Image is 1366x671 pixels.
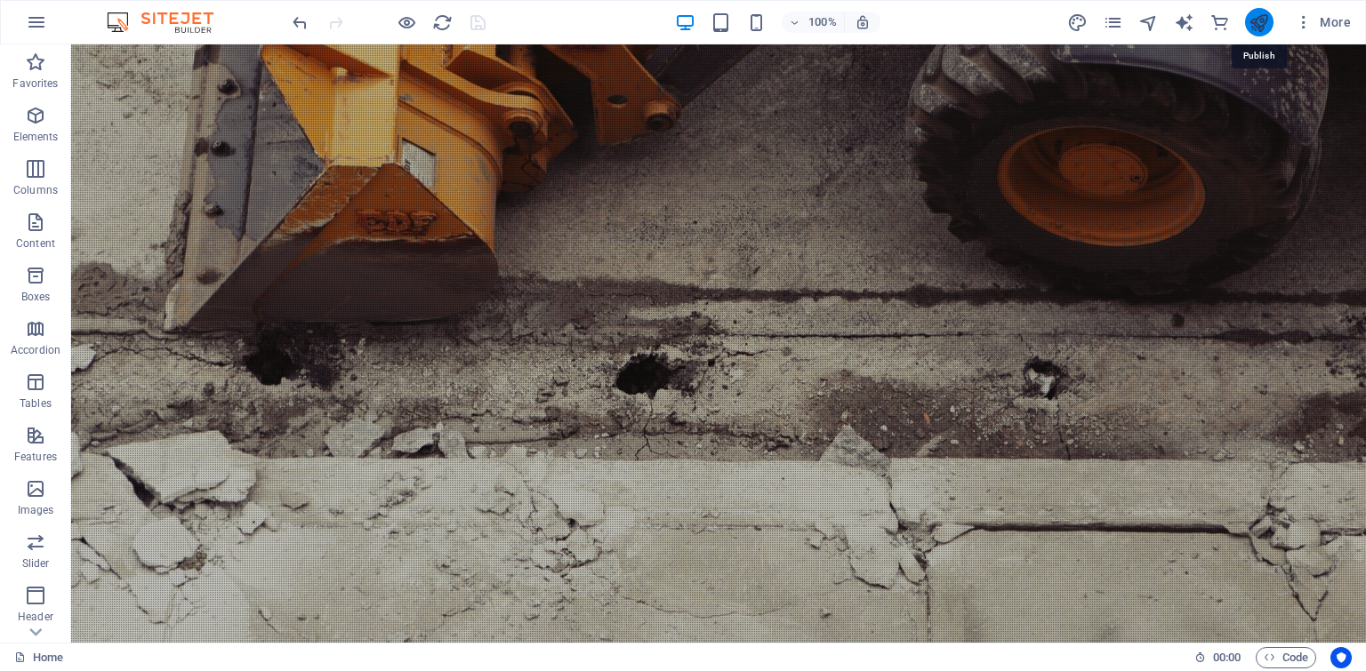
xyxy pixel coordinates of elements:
[1256,647,1316,668] button: Code
[290,12,310,33] i: Undo: Change favicon (Ctrl+Z)
[1194,647,1241,668] h6: Session time
[1288,8,1358,36] button: More
[396,12,417,33] button: Click here to leave preview mode and continue editing
[1264,647,1308,668] span: Code
[18,503,54,517] p: Images
[12,76,58,91] p: Favorites
[1138,12,1159,33] i: Navigator
[13,130,59,144] p: Elements
[20,396,52,411] p: Tables
[432,12,453,33] i: Reload page
[289,12,310,33] button: undo
[102,12,236,33] img: Editor Logo
[1209,12,1231,33] button: commerce
[1295,13,1351,31] span: More
[1330,647,1352,668] button: Usercentrics
[1213,647,1241,668] span: 00 00
[1225,651,1228,664] span: :
[14,450,57,464] p: Features
[1103,12,1123,33] i: Pages (Ctrl+Alt+S)
[1174,12,1195,33] button: text_generator
[14,647,63,668] a: Click to cancel selection. Double-click to open Pages
[16,236,55,251] p: Content
[22,556,50,571] p: Slider
[13,183,58,197] p: Columns
[1103,12,1124,33] button: pages
[431,12,453,33] button: reload
[1067,12,1089,33] button: design
[808,12,837,33] h6: 100%
[21,290,51,304] p: Boxes
[11,343,60,357] p: Accordion
[1138,12,1160,33] button: navigator
[1067,12,1088,33] i: Design (Ctrl+Alt+Y)
[782,12,845,33] button: 100%
[1245,8,1274,36] button: publish
[855,14,871,30] i: On resize automatically adjust zoom level to fit chosen device.
[18,610,53,624] p: Header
